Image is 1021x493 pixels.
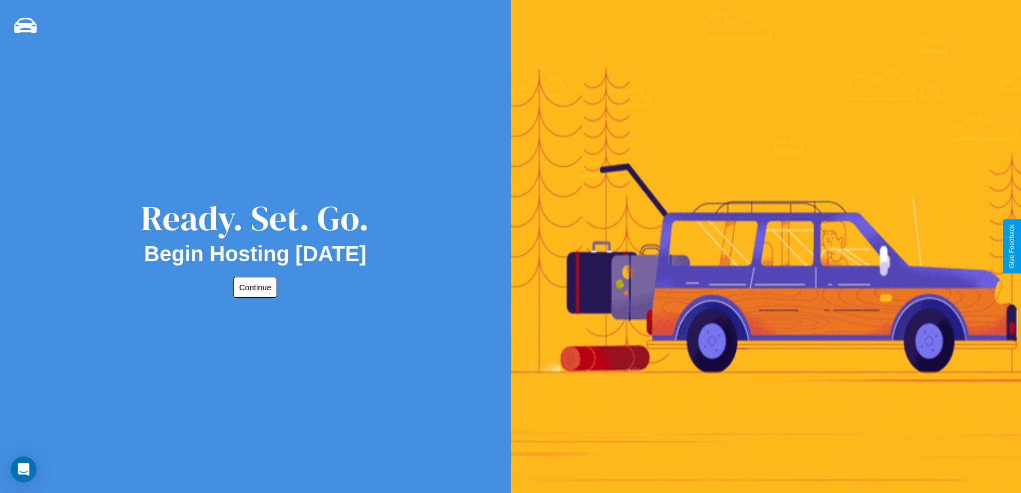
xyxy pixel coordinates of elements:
div: Open Intercom Messenger [11,457,36,482]
div: Ready. Set. Go. [141,194,369,242]
h2: Begin Hosting [DATE] [144,242,367,266]
div: Give Feedback [1008,225,1016,268]
button: Continue [233,277,277,298]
